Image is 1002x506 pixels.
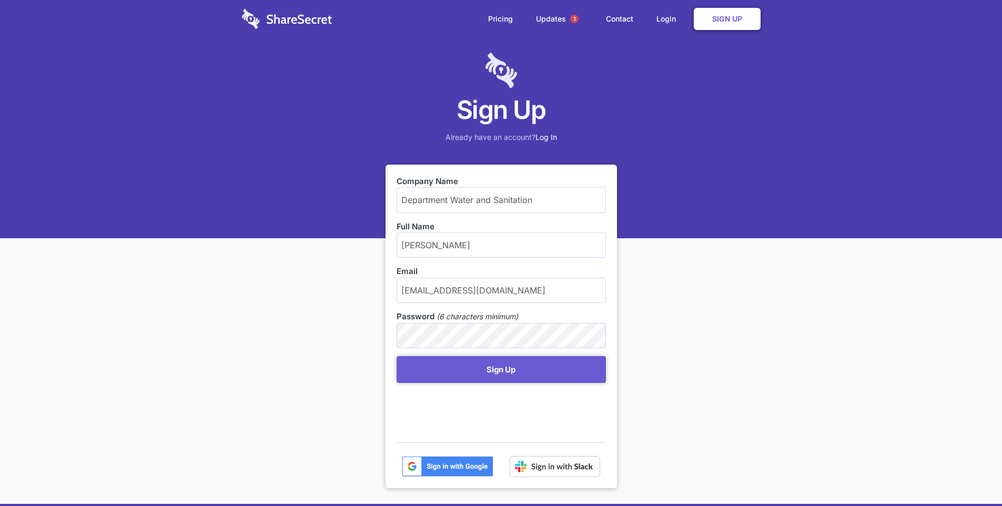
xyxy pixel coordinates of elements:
[595,3,644,35] a: Contact
[397,311,434,322] label: Password
[510,456,600,477] img: Sign in with Slack
[397,176,606,187] label: Company Name
[694,8,761,30] a: Sign Up
[242,9,332,29] img: logo-wordmark-white-trans-d4663122ce5f474addd5e946df7df03e33cb6a1c49d2221995e7729f52c070b2.svg
[397,221,606,232] label: Full Name
[397,356,606,383] button: Sign Up
[485,53,517,88] img: logo-lt-purple-60x68@2x-c671a683ea72a1d466fb5d642181eefbee81c4e10ba9aed56c8e1d7e762e8086.png
[402,456,493,477] img: btn_google_signin_dark_normal_web@2x-02e5a4921c5dab0481f19210d7229f84a41d9f18e5bdafae021273015eeb...
[535,133,557,141] a: Log In
[437,311,518,322] em: (6 characters minimum)
[397,388,556,429] iframe: reCAPTCHA
[646,3,692,35] a: Login
[570,15,579,23] span: 1
[397,266,606,277] label: Email
[949,453,989,493] iframe: Drift Widget Chat Controller
[478,3,523,35] a: Pricing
